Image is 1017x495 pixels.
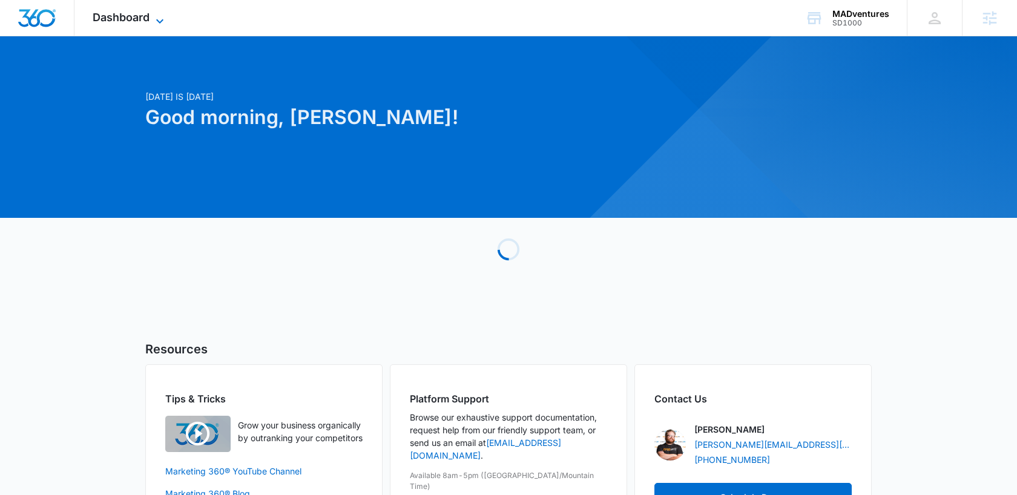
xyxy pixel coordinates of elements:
p: [DATE] is [DATE] [145,90,625,103]
a: [PERSON_NAME][EMAIL_ADDRESS][PERSON_NAME][DOMAIN_NAME] [694,438,852,451]
h1: Good morning, [PERSON_NAME]! [145,103,625,132]
p: Available 8am-5pm ([GEOGRAPHIC_DATA]/Mountain Time) [410,470,607,492]
h2: Tips & Tricks [165,392,363,406]
div: account name [832,9,889,19]
div: account id [832,19,889,27]
span: Dashboard [93,11,150,24]
img: Quick Overview Video [165,416,231,452]
h5: Resources [145,340,872,358]
p: Browse our exhaustive support documentation, request help from our friendly support team, or send... [410,411,607,462]
p: Grow your business organically by outranking your competitors [238,419,363,444]
a: [PHONE_NUMBER] [694,453,770,466]
a: Marketing 360® YouTube Channel [165,465,363,477]
img: Tyler Peterson [654,429,686,461]
h2: Contact Us [654,392,852,406]
p: [PERSON_NAME] [694,423,765,436]
h2: Platform Support [410,392,607,406]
